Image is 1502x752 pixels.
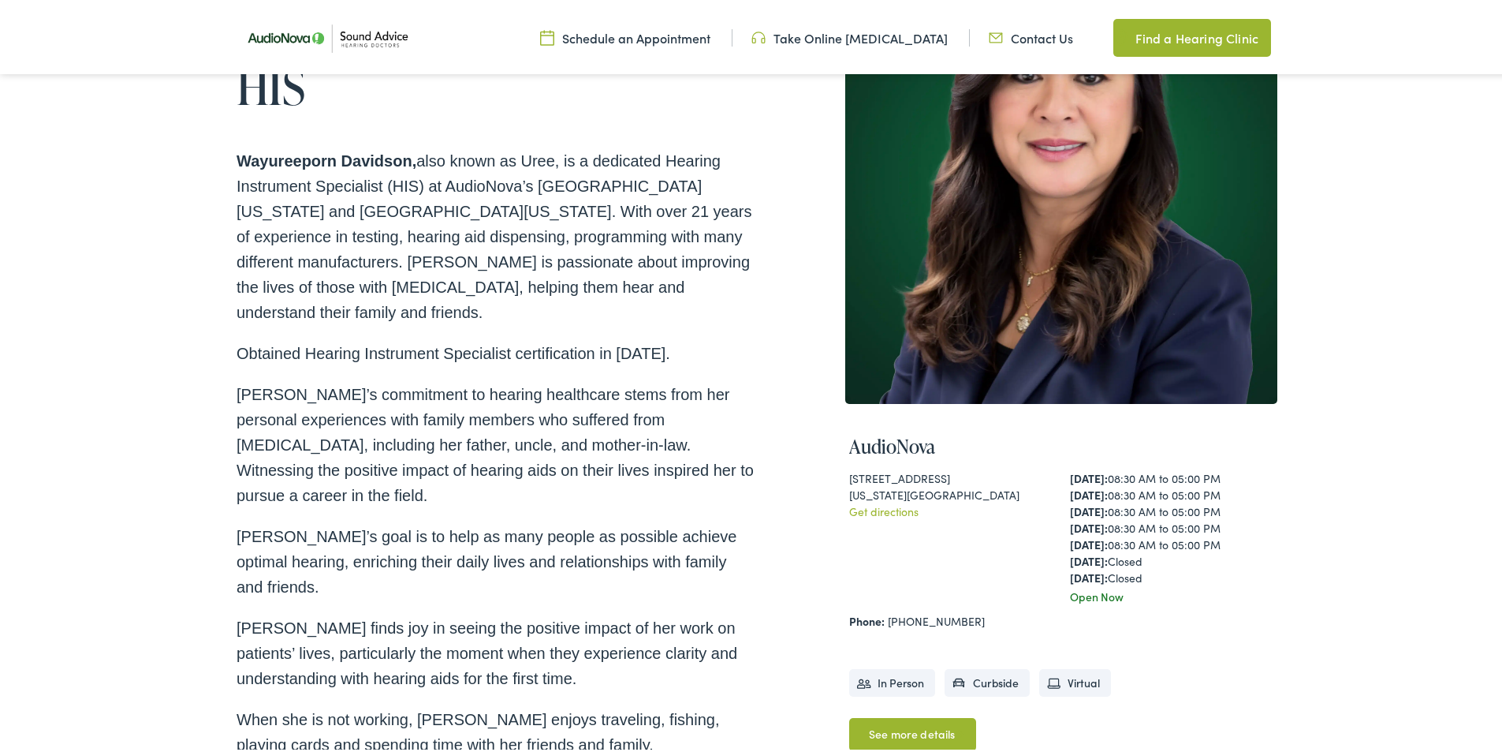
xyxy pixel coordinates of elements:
[540,26,710,43] a: Schedule an Appointment
[849,715,976,748] a: See more details
[1070,533,1108,549] strong: [DATE]:
[1070,567,1108,582] strong: [DATE]:
[1039,666,1111,694] li: Virtual
[237,379,757,505] p: [PERSON_NAME]’s commitment to hearing healthcare stems from her personal experiences with family ...
[1070,500,1108,516] strong: [DATE]:
[989,26,1003,43] img: Icon representing mail communication in a unique green color, indicative of contact or communicat...
[849,484,1053,500] div: [US_STATE][GEOGRAPHIC_DATA]
[945,666,1030,694] li: Curbside
[1070,467,1273,583] div: 08:30 AM to 05:00 PM 08:30 AM to 05:00 PM 08:30 AM to 05:00 PM 08:30 AM to 05:00 PM 08:30 AM to 0...
[237,338,757,363] p: Obtained Hearing Instrument Specialist certification in [DATE].
[751,26,948,43] a: Take Online [MEDICAL_DATA]
[849,432,1273,455] h4: AudioNova
[751,26,766,43] img: Headphone icon in a unique green color, suggesting audio-related services or features.
[540,26,554,43] img: Calendar icon in a unique green color, symbolizing scheduling or date-related features.
[888,610,985,626] a: [PHONE_NUMBER]
[237,612,757,688] p: [PERSON_NAME] finds joy in seeing the positive impact of her work on patients’ lives, particularl...
[1113,25,1127,44] img: Map pin icon in a unique green color, indicating location-related features or services.
[1070,484,1108,499] strong: [DATE]:
[849,467,1053,484] div: [STREET_ADDRESS]
[1113,16,1271,54] a: Find a Hearing Clinic
[849,500,919,516] a: Get directions
[237,149,416,166] strong: Wayureeporn Davidson,
[849,666,935,694] li: In Person
[849,610,885,626] strong: Phone:
[989,26,1073,43] a: Contact Us
[237,6,757,110] h1: Wayureeporn Davidson, HIS
[1070,586,1273,602] div: Open Now
[237,145,757,322] p: also known as Uree, is a dedicated Hearing Instrument Specialist (HIS) at AudioNova’s [GEOGRAPHIC...
[237,521,757,597] p: [PERSON_NAME]’s goal is to help as many people as possible achieve optimal hearing, enriching the...
[1070,550,1108,566] strong: [DATE]:
[1070,467,1108,483] strong: [DATE]:
[1070,517,1108,533] strong: [DATE]:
